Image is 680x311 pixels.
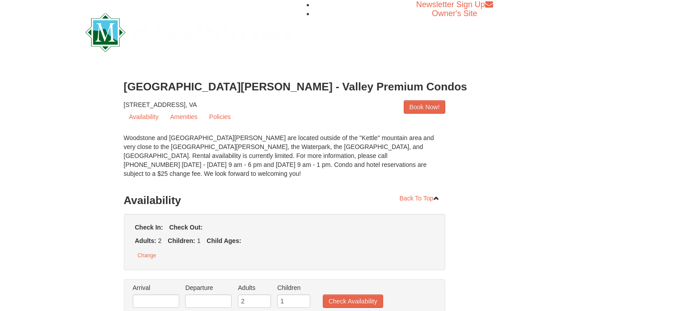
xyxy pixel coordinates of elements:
label: Departure [185,283,232,292]
a: Owner's Site [432,9,477,18]
span: 1 [197,237,201,244]
label: Arrival [133,283,179,292]
strong: Check In: [135,224,163,231]
strong: Children: [168,237,195,244]
h3: [GEOGRAPHIC_DATA][PERSON_NAME] - Valley Premium Condos [124,78,557,96]
span: 2 [158,237,162,244]
button: Change [133,250,161,261]
div: Woodstone and [GEOGRAPHIC_DATA][PERSON_NAME] are located outside of the "Kettle" mountain area an... [124,133,446,187]
a: Availability [124,110,164,124]
strong: Child Ages: [207,237,241,244]
h3: Availability [124,192,446,209]
a: Massanutten Resort [85,21,290,42]
button: Check Availability [323,294,383,308]
img: Massanutten Resort Logo [85,13,290,52]
a: Back To Top [394,192,446,205]
a: Policies [204,110,236,124]
strong: Check Out: [169,224,203,231]
label: Children [277,283,310,292]
a: Book Now! [404,100,446,114]
a: Amenities [165,110,203,124]
label: Adults [238,283,271,292]
strong: Adults: [135,237,156,244]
